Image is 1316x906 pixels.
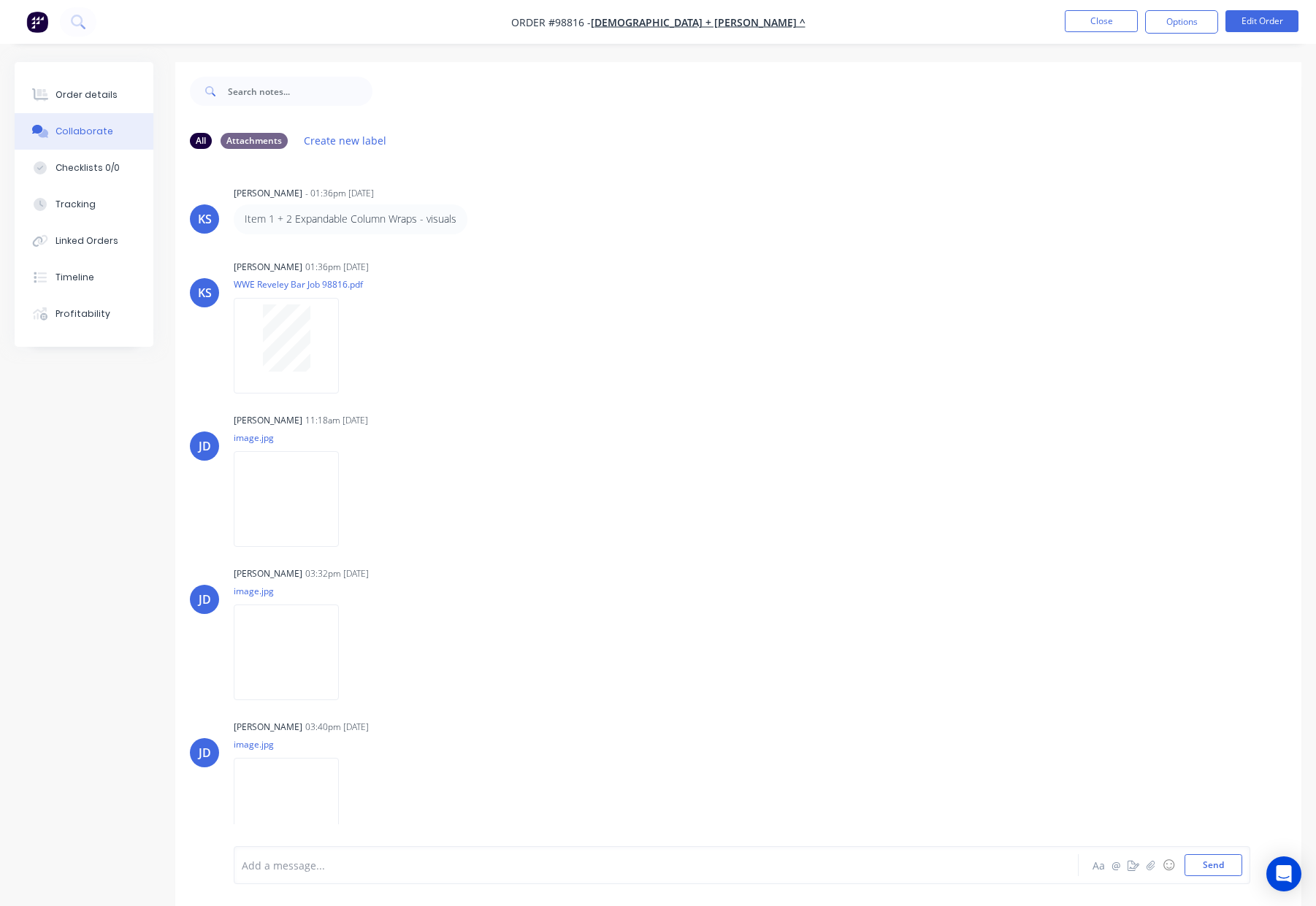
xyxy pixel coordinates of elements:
div: All [190,133,212,149]
div: 01:36pm [DATE] [305,261,369,274]
button: Create new label [297,131,394,150]
div: [PERSON_NAME] [234,567,302,580]
div: Attachments [221,133,288,149]
button: Close [1065,10,1138,32]
div: Checklists 0/0 [56,161,120,174]
button: Profitability [15,296,153,332]
p: WWE Reveley Bar Job 98816.pdf [234,278,363,291]
div: Profitability [56,307,110,320]
img: Factory [26,11,48,33]
div: KS [198,210,212,228]
button: Checklists 0/0 [15,150,153,186]
div: [PERSON_NAME] [234,414,302,427]
div: Open Intercom Messenger [1266,856,1301,891]
p: image.jpg [234,738,353,750]
p: image.jpg [234,431,353,444]
button: @ [1107,856,1125,874]
div: KS [198,284,212,302]
button: Timeline [15,259,153,296]
input: Search notes... [228,77,372,106]
button: Edit Order [1225,10,1298,32]
div: Timeline [56,271,94,284]
button: Aa [1090,856,1107,874]
div: 03:32pm [DATE] [305,567,369,580]
button: Options [1145,10,1218,34]
p: image.jpg [234,585,353,597]
button: Order details [15,77,153,113]
div: Linked Orders [56,234,118,247]
div: [PERSON_NAME] [234,721,302,734]
div: JD [199,744,211,761]
button: Tracking [15,186,153,223]
button: Linked Orders [15,223,153,259]
div: 11:18am [DATE] [305,414,368,427]
div: JD [199,591,211,608]
button: Send [1185,854,1242,876]
div: [PERSON_NAME] [234,187,302,200]
a: [DEMOGRAPHIC_DATA] + [PERSON_NAME] ^ [591,15,806,29]
div: JD [199,437,211,455]
p: Item 1 + 2 Expandable Column Wraps - visuals [245,212,456,226]
div: [PERSON_NAME] [234,261,302,274]
div: Collaborate [56,125,113,138]
div: 03:40pm [DATE] [305,721,369,734]
div: - 01:36pm [DATE] [305,187,374,200]
div: Tracking [56,198,96,211]
button: ☺ [1160,856,1177,874]
button: Collaborate [15,113,153,150]
div: Order details [56,88,118,101]
span: Order #98816 - [511,15,591,29]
